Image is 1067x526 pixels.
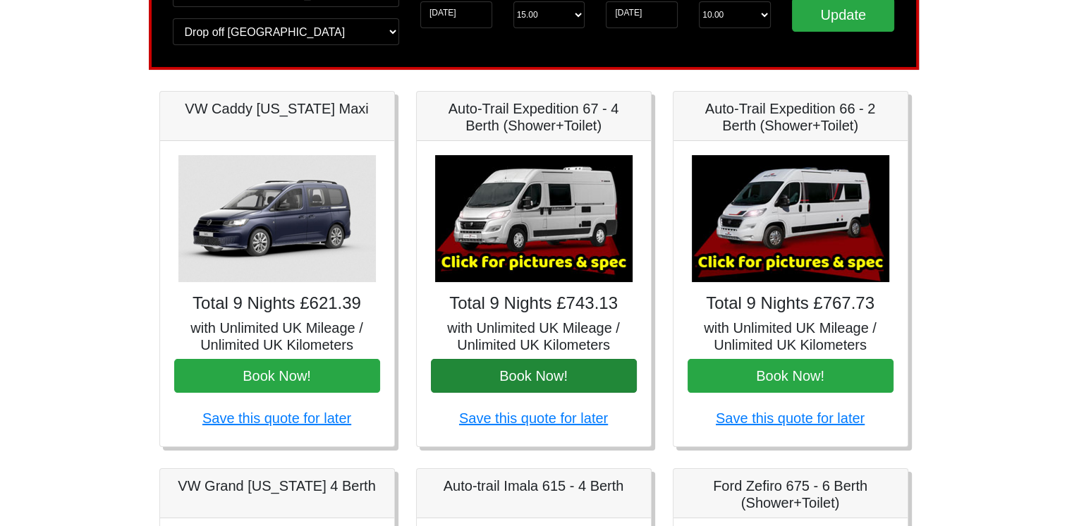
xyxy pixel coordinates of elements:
a: Save this quote for later [716,410,865,426]
h5: VW Grand [US_STATE] 4 Berth [174,477,380,494]
h5: Auto-Trail Expedition 67 - 4 Berth (Shower+Toilet) [431,100,637,134]
h5: Auto-Trail Expedition 66 - 2 Berth (Shower+Toilet) [688,100,894,134]
button: Book Now! [174,359,380,393]
input: Start Date [420,1,492,28]
input: Return Date [606,1,678,28]
h5: with Unlimited UK Mileage / Unlimited UK Kilometers [431,319,637,353]
a: Save this quote for later [459,410,608,426]
h4: Total 9 Nights £743.13 [431,293,637,314]
h5: Auto-trail Imala 615 - 4 Berth [431,477,637,494]
h5: Ford Zefiro 675 - 6 Berth (Shower+Toilet) [688,477,894,511]
h5: VW Caddy [US_STATE] Maxi [174,100,380,117]
button: Book Now! [431,359,637,393]
h5: with Unlimited UK Mileage / Unlimited UK Kilometers [688,319,894,353]
img: VW Caddy California Maxi [178,155,376,282]
h5: with Unlimited UK Mileage / Unlimited UK Kilometers [174,319,380,353]
h4: Total 9 Nights £767.73 [688,293,894,314]
a: Save this quote for later [202,410,351,426]
img: Auto-Trail Expedition 67 - 4 Berth (Shower+Toilet) [435,155,633,282]
img: Auto-Trail Expedition 66 - 2 Berth (Shower+Toilet) [692,155,889,282]
button: Book Now! [688,359,894,393]
h4: Total 9 Nights £621.39 [174,293,380,314]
